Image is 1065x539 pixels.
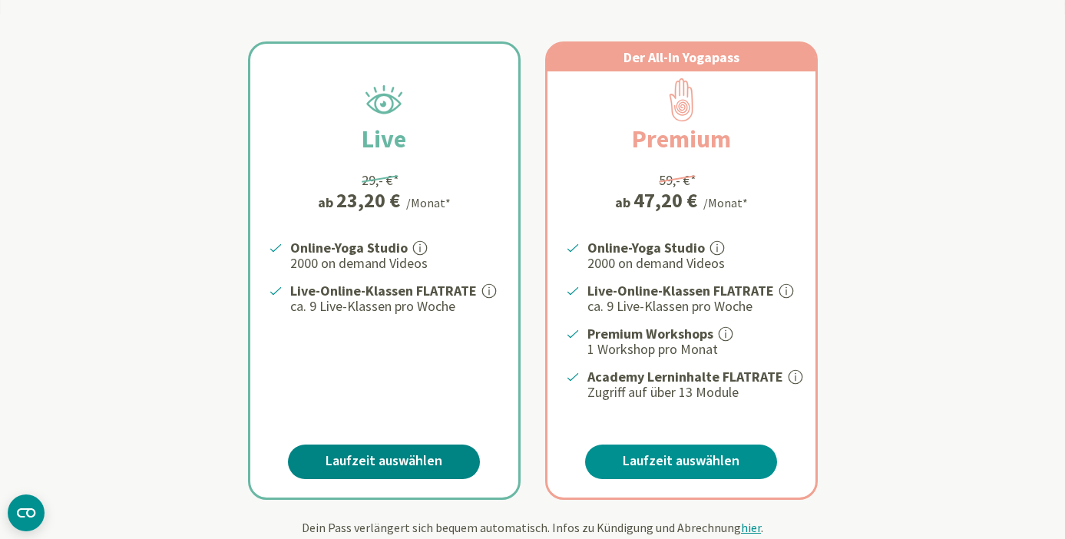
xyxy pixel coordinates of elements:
[587,282,774,299] strong: Live-Online-Klassen FLATRATE
[288,445,480,479] a: Laufzeit auswählen
[318,192,336,213] span: ab
[325,121,443,157] h2: Live
[587,340,797,359] p: 1 Workshop pro Monat
[587,383,797,402] p: Zugriff auf über 13 Module
[290,254,500,273] p: 2000 on demand Videos
[290,297,500,316] p: ca. 9 Live-Klassen pro Woche
[633,190,697,210] div: 47,20 €
[587,368,783,385] strong: Academy Lerninhalte FLATRATE
[587,239,705,256] strong: Online-Yoga Studio
[290,239,408,256] strong: Online-Yoga Studio
[587,325,713,342] strong: Premium Workshops
[585,445,777,479] a: Laufzeit auswählen
[703,193,748,212] div: /Monat*
[623,48,739,66] span: Der All-In Yogapass
[8,494,45,531] button: CMP-Widget öffnen
[362,170,399,190] div: 29,- €*
[595,121,768,157] h2: Premium
[336,190,400,210] div: 23,20 €
[587,297,797,316] p: ca. 9 Live-Klassen pro Woche
[741,520,761,535] span: hier
[406,193,451,212] div: /Monat*
[659,170,696,190] div: 59,- €*
[615,192,633,213] span: ab
[587,254,797,273] p: 2000 on demand Videos
[290,282,477,299] strong: Live-Online-Klassen FLATRATE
